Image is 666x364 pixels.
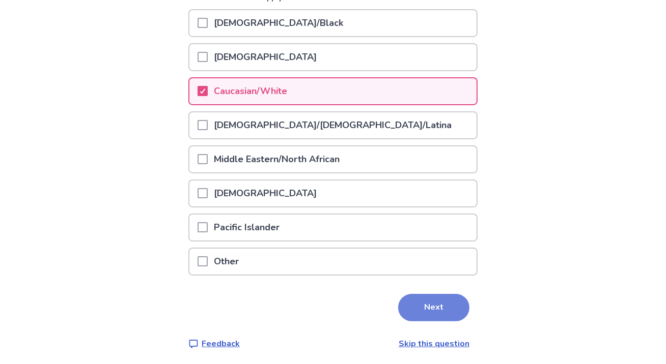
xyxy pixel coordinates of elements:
[208,44,323,70] p: [DEMOGRAPHIC_DATA]
[399,338,469,349] a: Skip this question
[208,249,245,275] p: Other
[188,338,240,350] a: Feedback
[398,294,469,321] button: Next
[208,10,349,36] p: [DEMOGRAPHIC_DATA]/Black
[202,338,240,350] p: Feedback
[208,215,286,240] p: Pacific Islander
[208,112,458,138] p: [DEMOGRAPHIC_DATA]/[DEMOGRAPHIC_DATA]/Latina
[208,146,346,172] p: Middle Eastern/North African
[208,78,293,104] p: Caucasian/White
[208,180,323,206] p: [DEMOGRAPHIC_DATA]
